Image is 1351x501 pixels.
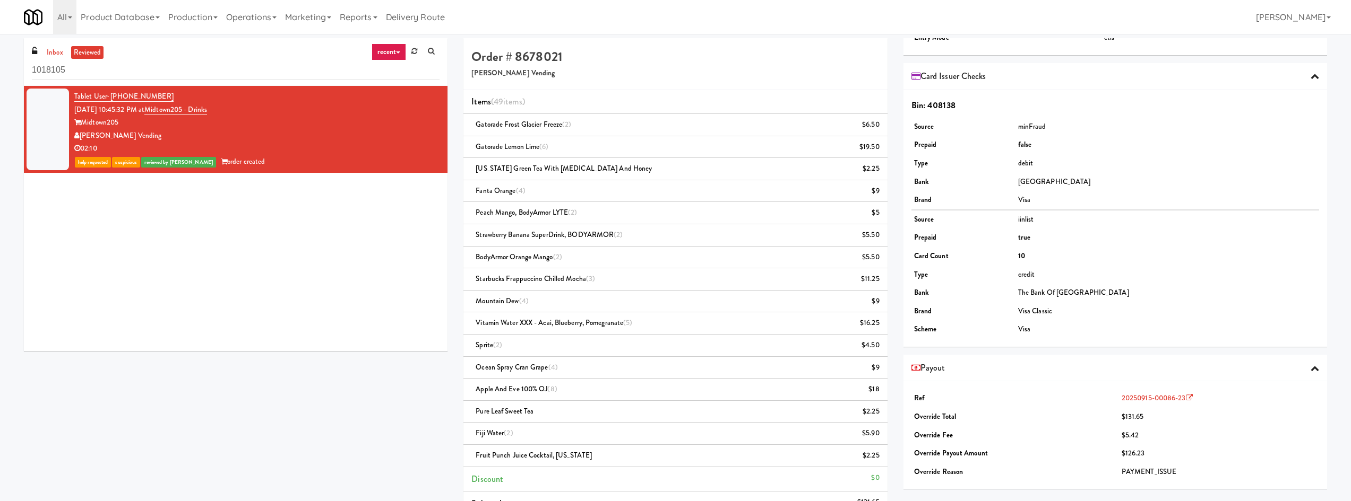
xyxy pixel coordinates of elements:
[476,428,513,438] span: Fiji Water
[74,142,440,155] div: 02:10
[74,104,144,115] span: [DATE] 10:45:32 PM at
[872,206,879,219] div: $5
[24,8,42,27] img: Micromart
[863,449,880,462] div: $2.25
[471,473,503,485] span: Discount
[71,46,104,59] a: reviewed
[586,274,595,284] span: (3)
[911,154,1016,173] td: Type
[903,63,1327,90] div: Card Issuer Checks
[476,384,557,394] span: Apple and Eve 100% OJ
[1122,393,1193,403] a: 20250915-00086-23
[74,91,174,102] a: Tablet User· [PHONE_NUMBER]
[476,207,577,217] span: Peach Mango, BodyArmor LYTE
[911,247,1016,266] td: Card Count
[141,157,216,168] span: reviewed by [PERSON_NAME]
[547,384,557,394] span: (8)
[860,317,880,330] div: $16.25
[1016,247,1319,266] td: 10
[863,405,880,418] div: $2.25
[1102,29,1319,47] td: ctls
[872,361,879,374] div: $9
[221,156,265,166] span: order created
[872,295,879,308] div: $9
[471,50,879,64] h4: Order # 8678021
[476,296,529,306] span: Mountain Dew
[1016,173,1319,191] td: [GEOGRAPHIC_DATA]
[911,266,1016,284] td: Type
[107,91,174,101] span: · [PHONE_NUMBER]
[548,362,558,372] span: (4)
[44,46,66,59] a: inbox
[862,228,880,242] div: $5.50
[1016,154,1319,173] td: debit
[1119,463,1319,481] td: PAYMENT_ISSUE
[911,444,1119,463] td: Override Payout Amount
[1119,408,1319,426] td: $131.65
[911,98,1319,113] div: Bin: 408138
[911,302,1016,321] td: Brand
[911,228,1016,247] td: Prepaid
[471,69,879,77] h5: [PERSON_NAME] Vending
[903,355,1327,382] div: Payout
[911,136,1016,154] td: Prepaid
[476,274,595,284] span: Starbucks Frappuccino Chilled Mocha
[24,86,448,173] li: Tablet User· [PHONE_NUMBER][DATE] 10:45:32 PM atMidtown205 - DrinksMidtown205[PERSON_NAME] Vendin...
[868,383,879,396] div: $18
[623,318,632,328] span: (5)
[911,118,1016,136] td: Source
[476,450,592,460] span: Fruit Punch Juice Cocktail, [US_STATE]
[539,142,548,152] span: (6)
[911,426,1119,445] td: Override Fee
[504,428,513,438] span: (2)
[471,95,524,108] span: Items
[144,104,207,115] a: Midtown205 - Drinks
[476,230,623,240] span: Strawberry Banana SuperDrink, BODYARMOR
[911,389,1119,408] td: Ref
[911,191,1016,210] td: Brand
[32,60,440,80] input: Search vision orders
[1016,210,1319,229] td: iinlist
[519,296,529,306] span: (4)
[911,360,945,376] span: Payout
[476,163,652,173] span: [US_STATE] Green Tea with [MEDICAL_DATA] and Honey
[516,186,526,196] span: (4)
[562,119,571,129] span: (2)
[75,157,111,168] span: help requested
[911,210,1016,229] td: Source
[491,95,525,108] span: (49 )
[1016,191,1319,210] td: Visa
[1119,444,1319,463] td: $126.23
[911,173,1016,191] td: Bank
[911,463,1119,481] td: Override Reason
[553,252,562,262] span: (2)
[911,68,986,84] span: Card Issuer Checks
[872,184,879,198] div: $9
[862,339,880,352] div: $4.50
[1016,228,1319,247] td: true
[74,129,440,143] div: [PERSON_NAME] Vending
[911,408,1119,426] td: Override Total
[74,116,440,129] div: Midtown205
[112,157,140,168] span: suspicious
[493,340,502,350] span: (2)
[476,119,571,129] span: Gatorade Frost Glacier Freeze
[372,43,407,60] a: recent
[1016,284,1319,302] td: The Bank Of [GEOGRAPHIC_DATA]
[1016,302,1319,321] td: Visa Classic
[859,140,880,154] div: $19.50
[476,362,558,372] span: Ocean Spray Cran Grape
[614,230,623,240] span: (2)
[871,471,879,485] div: $0
[476,142,548,152] span: Gatorade Lemon Lime
[862,118,880,131] div: $6.50
[1016,118,1319,136] td: minFraud
[568,207,577,217] span: (2)
[1016,136,1319,154] td: false
[911,29,1102,47] td: Entry Mode
[862,251,880,264] div: $5.50
[1016,266,1319,284] td: credit
[476,252,562,262] span: BodyArmor Orange Mango
[476,406,533,416] span: Pure Leaf Sweet Tea
[911,284,1016,302] td: Bank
